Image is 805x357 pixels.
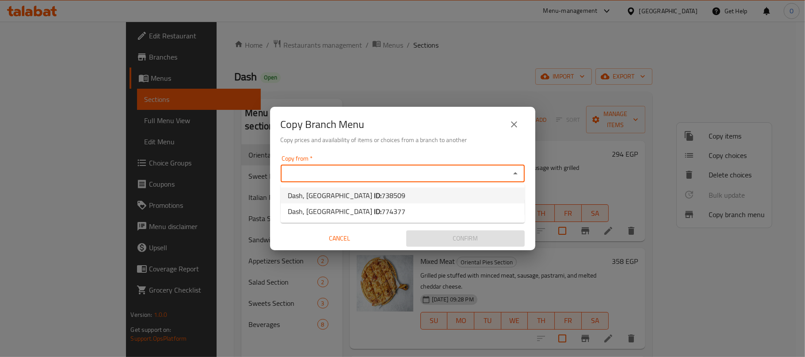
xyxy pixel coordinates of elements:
[382,205,405,218] span: 774377
[284,233,396,244] span: Cancel
[281,117,365,132] h2: Copy Branch Menu
[288,206,405,217] span: Dash, [GEOGRAPHIC_DATA]
[382,189,405,202] span: 738509
[374,205,382,218] b: ID:
[504,114,525,135] button: close
[374,189,382,202] b: ID:
[281,230,399,247] button: Cancel
[281,135,525,145] h6: Copy prices and availability of items or choices from a branch to another
[288,190,405,201] span: Dash, [GEOGRAPHIC_DATA]
[509,167,522,180] button: Close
